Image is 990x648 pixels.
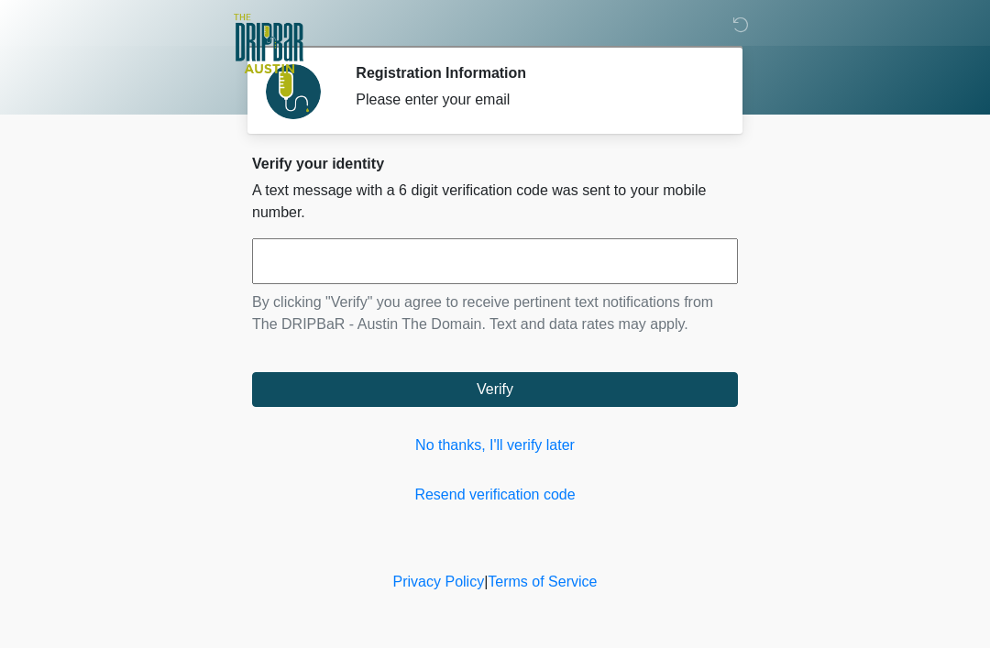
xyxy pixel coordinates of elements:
a: Resend verification code [252,484,738,506]
div: Please enter your email [356,89,710,111]
a: Terms of Service [488,574,597,589]
a: | [484,574,488,589]
p: By clicking "Verify" you agree to receive pertinent text notifications from The DRIPBaR - Austin ... [252,291,738,335]
img: The DRIPBaR - Austin The Domain Logo [234,14,303,73]
a: Privacy Policy [393,574,485,589]
img: Agent Avatar [266,64,321,119]
h2: Verify your identity [252,155,738,172]
button: Verify [252,372,738,407]
a: No thanks, I'll verify later [252,434,738,456]
p: A text message with a 6 digit verification code was sent to your mobile number. [252,180,738,224]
